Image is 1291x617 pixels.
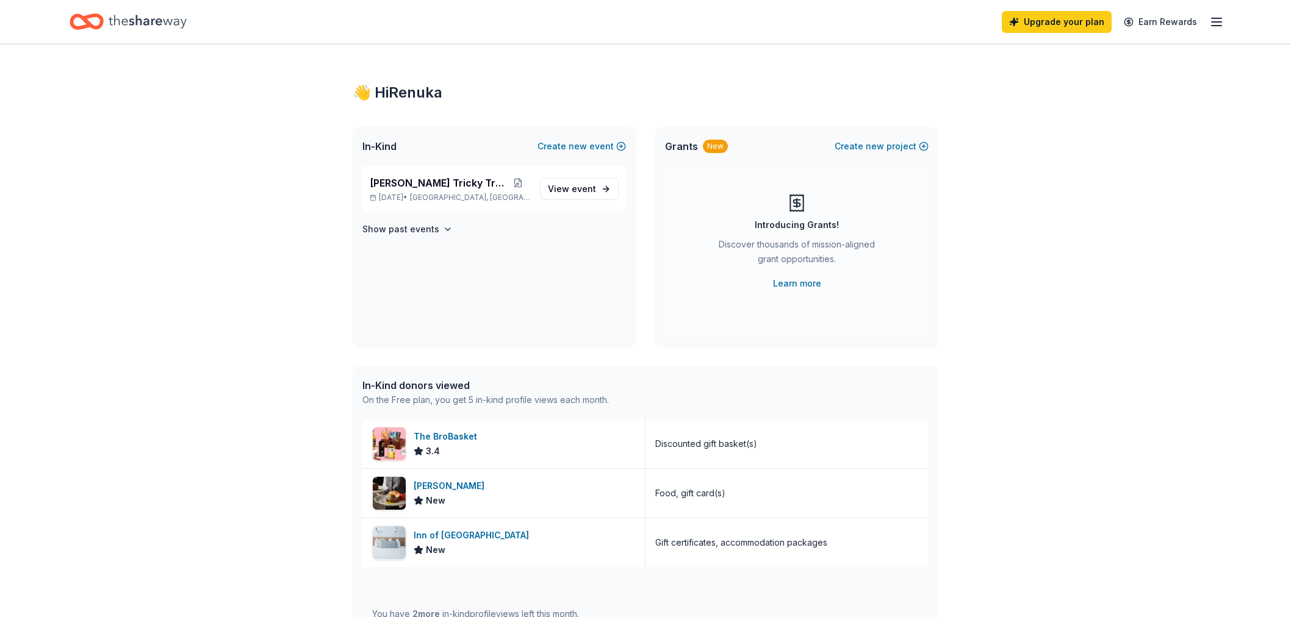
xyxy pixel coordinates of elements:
[572,184,596,194] span: event
[362,222,453,237] button: Show past events
[414,479,489,493] div: [PERSON_NAME]
[655,486,725,501] div: Food, gift card(s)
[370,193,530,202] p: [DATE] •
[569,139,587,154] span: new
[370,176,506,190] span: [PERSON_NAME] Tricky Tray
[548,182,596,196] span: View
[426,493,445,508] span: New
[665,139,698,154] span: Grants
[373,427,406,460] img: Image for The BroBasket
[866,139,884,154] span: new
[755,218,839,232] div: Introducing Grants!
[714,237,880,271] div: Discover thousands of mission-aligned grant opportunities.
[655,535,827,550] div: Gift certificates, accommodation packages
[410,193,530,202] span: [GEOGRAPHIC_DATA], [GEOGRAPHIC_DATA]
[414,429,482,444] div: The BroBasket
[362,378,609,393] div: In-Kind donors viewed
[362,139,397,154] span: In-Kind
[362,222,439,237] h4: Show past events
[426,444,440,458] span: 3.4
[773,276,821,291] a: Learn more
[362,393,609,407] div: On the Free plan, you get 5 in-kind profile views each month.
[70,7,187,36] a: Home
[835,139,929,154] button: Createnewproject
[703,140,728,153] div: New
[426,543,445,557] span: New
[538,139,626,154] button: Createnewevent
[414,528,534,543] div: Inn of [GEOGRAPHIC_DATA]
[1117,11,1204,33] a: Earn Rewards
[540,178,619,200] a: View event
[373,477,406,510] img: Image for Fleming's
[373,526,406,559] img: Image for Inn of Cape May
[1002,11,1112,33] a: Upgrade your plan
[353,83,938,102] div: 👋 Hi Renuka
[655,437,757,451] div: Discounted gift basket(s)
